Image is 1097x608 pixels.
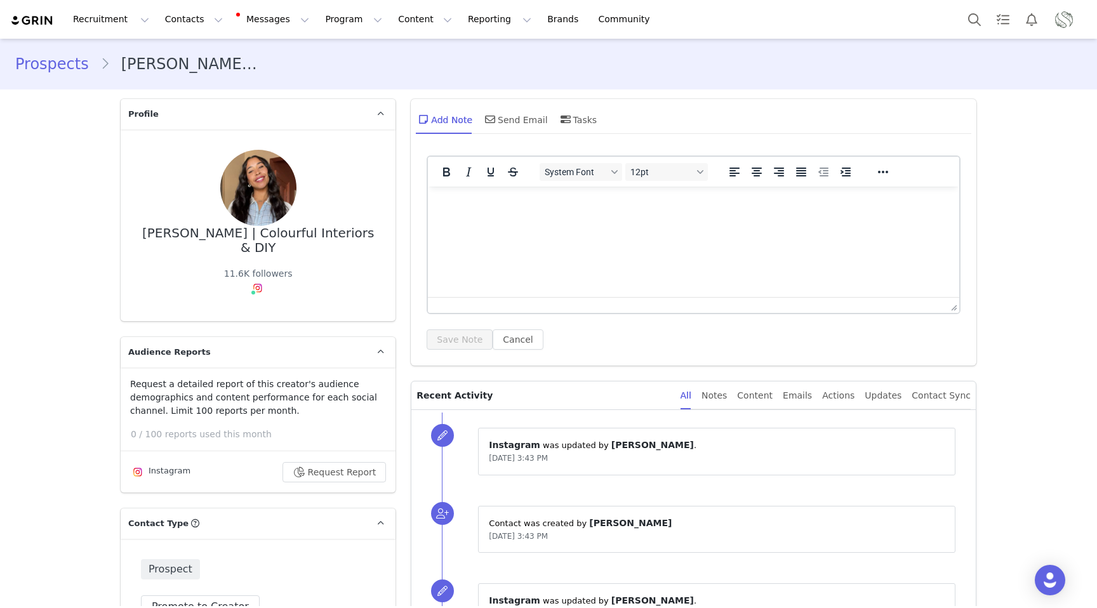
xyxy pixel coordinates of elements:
button: Reporting [460,5,539,34]
span: 12pt [630,167,693,177]
div: Notes [701,381,727,410]
button: Request Report [283,462,387,482]
button: Underline [480,163,502,181]
span: [DATE] 3:43 PM [489,454,548,463]
button: Decrease indent [813,163,834,181]
button: Search [961,5,988,34]
p: ⁨ ⁩ was updated by ⁨ ⁩. [489,594,945,607]
span: System Font [545,167,607,177]
button: Align right [768,163,790,181]
a: Brands [540,5,590,34]
button: Notifications [1018,5,1046,34]
span: [PERSON_NAME] [611,595,694,605]
p: Request a detailed report of this creator's audience demographics and content performance for eac... [130,378,386,418]
button: Content [390,5,460,34]
span: Instagram [489,440,540,450]
img: instagram.svg [133,467,143,477]
div: Add Note [416,104,472,135]
div: Emails [783,381,812,410]
img: 4017e35c-4572-4791-a328-5ee63bd43fa5.jpg [220,150,296,226]
button: Align left [724,163,745,181]
div: Tasks [558,104,597,135]
div: Updates [865,381,901,410]
div: Actions [822,381,854,410]
button: Bold [435,163,457,181]
span: [PERSON_NAME] [611,440,694,450]
span: Profile [128,108,159,121]
p: Recent Activity [416,381,670,409]
p: ⁨ ⁩ was updated by ⁨ ⁩. [489,439,945,452]
button: Messages [231,5,317,34]
p: 0 / 100 reports used this month [131,428,396,441]
button: Profile [1046,10,1087,30]
span: Audience Reports [128,346,211,359]
div: Contact Sync [912,381,971,410]
div: 11.6K followers [224,267,293,281]
button: Font sizes [625,163,708,181]
button: Cancel [493,329,543,350]
div: Instagram [130,465,190,480]
img: instagram.svg [253,283,263,293]
img: grin logo [10,15,55,27]
span: Prospect [141,559,200,579]
a: Tasks [989,5,1017,34]
button: Fonts [540,163,622,181]
button: Justify [790,163,812,181]
span: Instagram [489,595,540,605]
button: Save Note [427,329,493,350]
p: Contact was created by ⁨ ⁩ [489,517,945,530]
button: Align center [746,163,768,181]
a: Community [591,5,663,34]
span: [DATE] 3:43 PM [489,532,548,541]
div: [PERSON_NAME] | Colourful Interiors & DIY [141,226,375,254]
img: 373d92af-71dc-4150-8488-e89ba5a75102.png [1054,10,1074,30]
iframe: Rich Text Area [428,187,959,297]
div: Content [737,381,773,410]
button: Recruitment [65,5,157,34]
a: Prospects [15,53,100,76]
button: Contacts [157,5,230,34]
button: Strikethrough [502,163,524,181]
button: Program [317,5,390,34]
button: Increase indent [835,163,856,181]
div: Press the Up and Down arrow keys to resize the editor. [946,298,959,313]
div: Open Intercom Messenger [1035,565,1065,595]
span: Contact Type [128,517,189,530]
span: [PERSON_NAME] [589,518,672,528]
button: Reveal or hide additional toolbar items [872,163,894,181]
div: Send Email [482,104,548,135]
div: All [681,381,691,410]
button: Italic [458,163,479,181]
